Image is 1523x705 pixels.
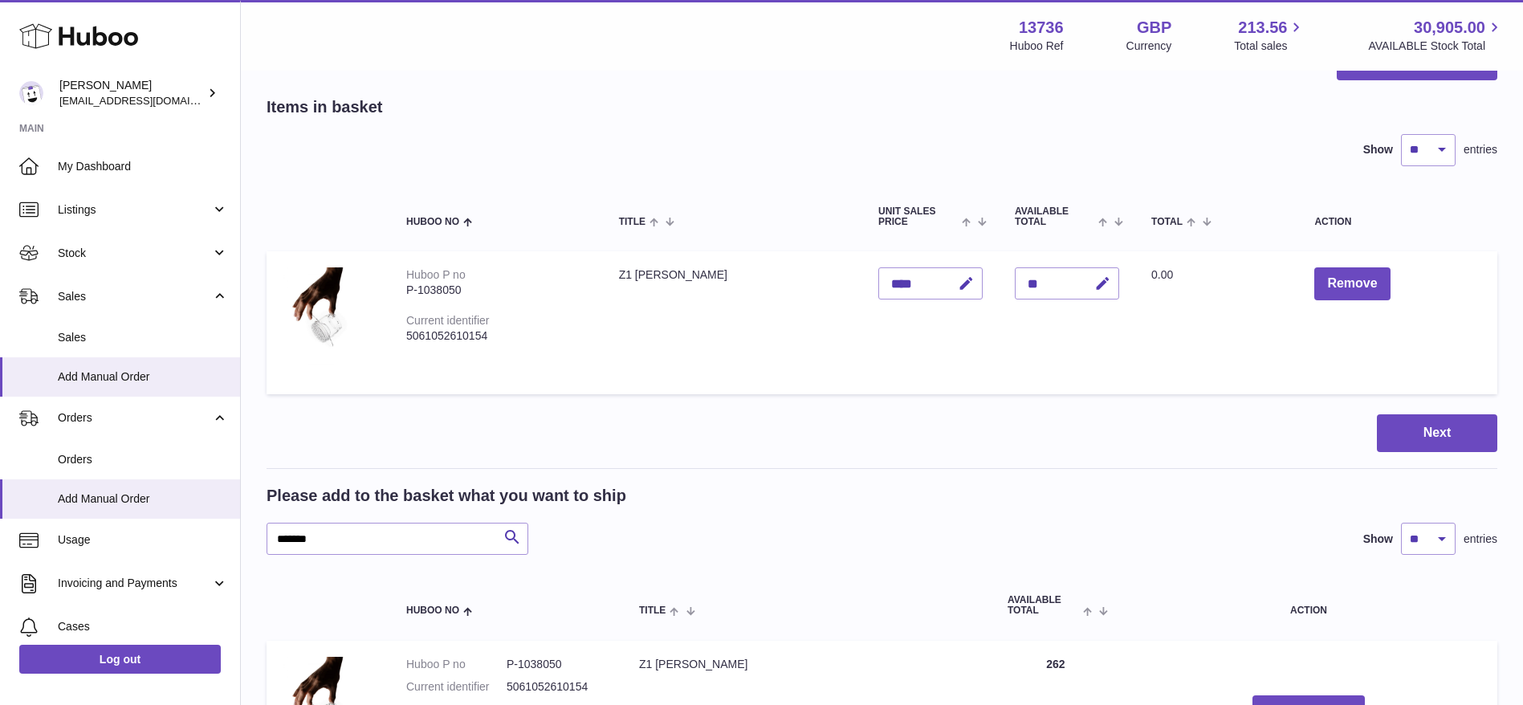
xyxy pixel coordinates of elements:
label: Show [1363,142,1393,157]
td: Z1 [PERSON_NAME] [603,251,862,394]
div: Action [1314,217,1481,227]
h2: Please add to the basket what you want to ship [267,485,626,507]
a: 213.56 Total sales [1234,17,1305,54]
span: Orders [58,452,228,467]
img: internalAdmin-13736@internal.huboo.com [19,81,43,105]
span: AVAILABLE Total [1008,595,1079,616]
span: Title [639,605,666,616]
span: Orders [58,410,211,426]
div: [PERSON_NAME] [59,78,204,108]
span: Add Manual Order [58,369,228,385]
span: Usage [58,532,228,548]
div: Huboo Ref [1010,39,1064,54]
div: Huboo P no [406,268,466,281]
span: 0.00 [1151,268,1173,281]
button: Remove [1314,267,1390,300]
span: Cases [58,619,228,634]
button: Next [1377,414,1497,452]
img: Z1 Brewer [283,267,363,374]
span: Invoicing and Payments [58,576,211,591]
span: AVAILABLE Stock Total [1368,39,1504,54]
span: Huboo no [406,217,459,227]
dd: P-1038050 [507,657,607,672]
span: Add Manual Order [58,491,228,507]
span: AVAILABLE Total [1015,206,1094,227]
span: Unit Sales Price [878,206,958,227]
th: Action [1120,579,1497,632]
span: Title [619,217,645,227]
span: Stock [58,246,211,261]
strong: 13736 [1019,17,1064,39]
div: P-1038050 [406,283,587,298]
span: 213.56 [1238,17,1287,39]
span: entries [1464,532,1497,547]
span: Listings [58,202,211,218]
div: 5061052610154 [406,328,587,344]
span: 30,905.00 [1414,17,1485,39]
span: My Dashboard [58,159,228,174]
div: Current identifier [406,314,490,327]
span: Sales [58,289,211,304]
dt: Huboo P no [406,657,507,672]
label: Show [1363,532,1393,547]
div: Currency [1126,39,1172,54]
span: [EMAIL_ADDRESS][DOMAIN_NAME] [59,94,236,107]
span: Sales [58,330,228,345]
span: entries [1464,142,1497,157]
a: 30,905.00 AVAILABLE Stock Total [1368,17,1504,54]
span: Huboo no [406,605,459,616]
strong: GBP [1137,17,1171,39]
span: Total [1151,217,1183,227]
dt: Current identifier [406,679,507,695]
dd: 5061052610154 [507,679,607,695]
a: Log out [19,645,221,674]
h2: Items in basket [267,96,383,118]
span: Total sales [1234,39,1305,54]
